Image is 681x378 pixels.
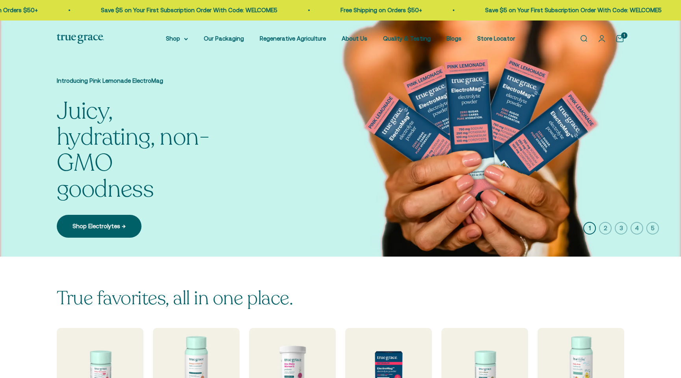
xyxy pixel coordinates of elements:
[342,35,367,42] a: About Us
[57,95,209,205] split-lines: Juicy, hydrating, non-GMO goodness
[615,222,627,235] button: 3
[100,6,277,15] p: Save $5 on Your First Subscription Order With Code: WELCOME5
[646,222,659,235] button: 5
[621,32,627,39] cart-count: 1
[485,6,661,15] p: Save $5 on Your First Subscription Order With Code: WELCOME5
[166,34,188,43] summary: Shop
[599,222,612,235] button: 2
[204,35,244,42] a: Our Packaging
[383,35,431,42] a: Quality & Testing
[57,215,141,238] a: Shop Electrolytes →
[57,76,214,86] p: Introducing Pink Lemonade ElectroMag
[260,35,326,42] a: Regenerative Agriculture
[340,7,422,13] a: Free Shipping on Orders $50+
[57,285,293,311] split-lines: True favorites, all in one place.
[631,222,643,235] button: 4
[583,222,596,235] button: 1
[447,35,461,42] a: Blogs
[477,35,515,42] a: Store Locator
